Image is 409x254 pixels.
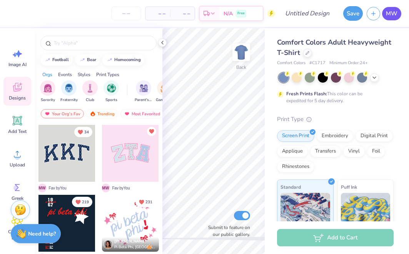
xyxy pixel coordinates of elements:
[386,9,397,18] span: MW
[156,80,174,103] div: filter for Game Day
[79,58,85,62] img: trend_line.gif
[74,127,92,137] button: Unlike
[45,58,51,62] img: trend_line.gif
[84,130,89,134] span: 34
[112,185,130,191] span: Fav by You
[86,109,118,118] div: Trending
[277,60,305,66] span: Comfort Colors
[107,58,113,62] img: trend_line.gif
[9,95,26,101] span: Designs
[237,11,245,16] span: Free
[156,80,174,103] button: filter button
[236,64,246,71] div: Back
[139,84,148,93] img: Parent's Weekend Image
[150,10,165,18] span: – –
[5,229,30,241] span: Clipart & logos
[317,130,353,142] div: Embroidery
[114,239,146,244] span: [PERSON_NAME]
[52,58,69,62] div: football
[329,60,368,66] span: Minimum Order: 24 +
[44,111,50,116] img: most_fav.gif
[277,130,314,142] div: Screen Print
[114,58,141,62] div: homecoming
[280,183,301,191] span: Standard
[105,97,117,103] span: Sports
[60,80,78,103] button: filter button
[280,193,330,231] img: Standard
[367,146,385,157] div: Foil
[42,71,52,78] div: Orgs
[382,7,401,20] a: MW
[60,80,78,103] div: filter for Fraternity
[341,183,357,191] span: Puff Ink
[277,146,308,157] div: Applique
[104,80,119,103] div: filter for Sports
[8,61,27,68] span: Image AI
[135,80,152,103] div: filter for Parent's Weekend
[234,45,249,60] img: Back
[40,80,55,103] button: filter button
[82,80,98,103] button: filter button
[277,115,394,124] div: Print Type
[12,195,23,201] span: Greek
[120,109,164,118] div: Most Favorited
[135,97,152,103] span: Parent's Weekend
[204,224,250,238] label: Submit to feature on our public gallery.
[28,230,56,237] strong: Need help?
[277,38,391,57] span: Comfort Colors Adult Heavyweight T-Shirt
[286,91,327,97] strong: Fresh Prints Flash:
[40,54,72,66] button: football
[102,184,110,192] span: M W
[286,90,381,104] div: This color can be expedited for 5 day delivery.
[43,84,52,93] img: Sorority Image
[310,146,341,157] div: Transfers
[135,80,152,103] button: filter button
[87,58,96,62] div: bear
[78,71,90,78] div: Styles
[156,97,174,103] span: Game Day
[175,10,190,18] span: – –
[65,84,73,93] img: Fraternity Image
[224,10,233,18] span: N/A
[341,193,391,231] img: Puff Ink
[86,84,94,93] img: Club Image
[309,60,326,66] span: # C1717
[72,197,92,207] button: Unlike
[49,185,67,191] span: Fav by You
[160,84,169,93] img: Game Day Image
[107,84,116,93] img: Sports Image
[86,97,94,103] span: Club
[356,130,393,142] div: Digital Print
[53,39,152,47] input: Try "Alpha"
[41,97,55,103] span: Sorority
[60,97,78,103] span: Fraternity
[277,161,314,173] div: Rhinestones
[8,128,27,134] span: Add Text
[147,127,156,136] button: Unlike
[58,71,72,78] div: Events
[41,109,84,118] div: Your Org's Fav
[111,7,141,20] input: – –
[124,111,130,116] img: most_fav.gif
[75,54,100,66] button: bear
[38,184,47,192] span: M W
[104,80,119,103] button: filter button
[10,162,25,168] span: Upload
[114,244,156,250] span: Pi Beta Phi, [GEOGRAPHIC_DATA][US_STATE]
[96,71,119,78] div: Print Types
[343,146,365,157] div: Vinyl
[279,6,336,21] input: Untitled Design
[90,111,96,116] img: trending.gif
[40,80,55,103] div: filter for Sorority
[82,80,98,103] div: filter for Club
[82,200,89,204] span: 219
[102,54,144,66] button: homecoming
[343,6,363,21] button: Save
